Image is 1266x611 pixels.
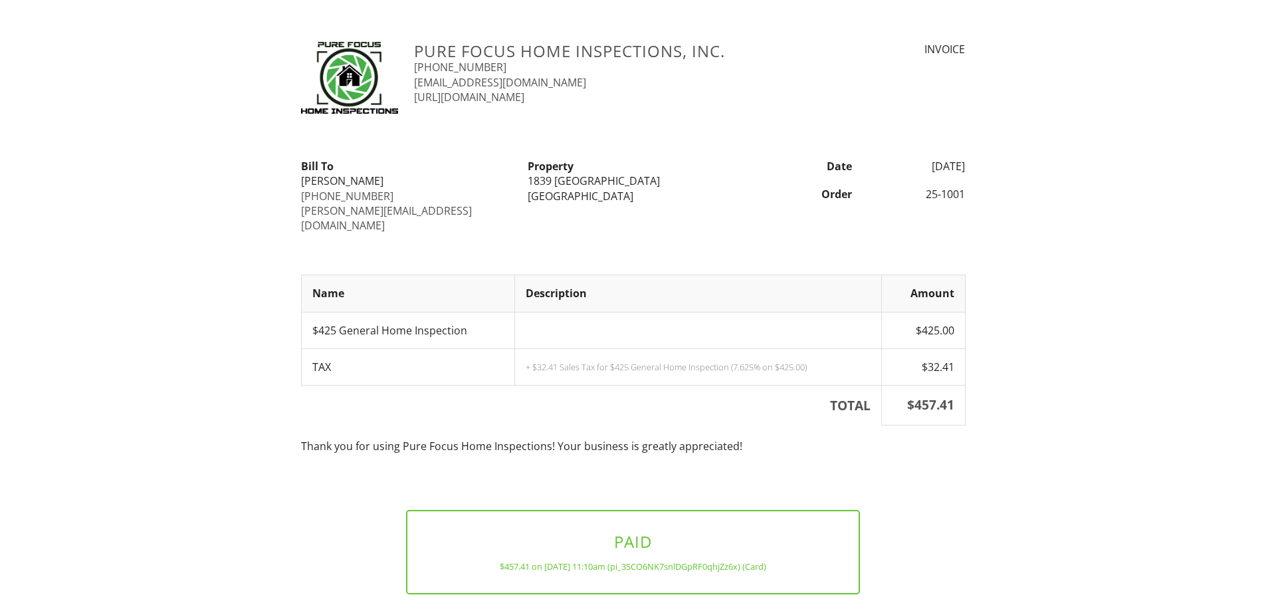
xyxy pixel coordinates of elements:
th: TOTAL [301,386,881,426]
a: [PERSON_NAME][EMAIL_ADDRESS][DOMAIN_NAME] [301,203,472,233]
div: INVOICE [811,42,965,57]
div: Date [746,159,860,174]
div: [PERSON_NAME] [301,174,512,188]
h3: PAID [429,533,837,550]
td: $425.00 [881,312,965,348]
th: $457.41 [881,386,965,426]
th: Description [515,275,882,312]
div: + $32.41 Sales Tax for $425 General Home Inspection (7.625% on $425.00) [526,362,871,372]
div: 25-1001 [860,187,974,201]
td: $32.41 [881,348,965,385]
a: [PHONE_NUMBER] [301,189,393,203]
a: [URL][DOMAIN_NAME] [414,90,524,104]
div: [GEOGRAPHIC_DATA] [528,189,738,203]
a: [EMAIL_ADDRESS][DOMAIN_NAME] [414,75,586,90]
p: Thank you for using Pure Focus Home Inspections! Your business is greatly appreciated! [301,439,966,453]
th: Amount [881,275,965,312]
a: [PHONE_NUMBER] [414,60,506,74]
img: original-logos-2016-Mar-8660-56f1e804c5d07.jpg [301,42,399,114]
strong: Property [528,159,574,174]
div: Order [746,187,860,201]
strong: Bill To [301,159,334,174]
h3: Pure Focus Home Inspections, Inc. [414,42,795,60]
div: [DATE] [860,159,974,174]
th: Name [301,275,515,312]
td: TAX [301,348,515,385]
div: $457.41 on [DATE] 11:10am (pi_3SCO6NK7snlDGpRF0qhjZz6x) (Card) [429,561,837,572]
div: 1839 [GEOGRAPHIC_DATA] [528,174,738,188]
span: $425 General Home Inspection [312,323,467,338]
